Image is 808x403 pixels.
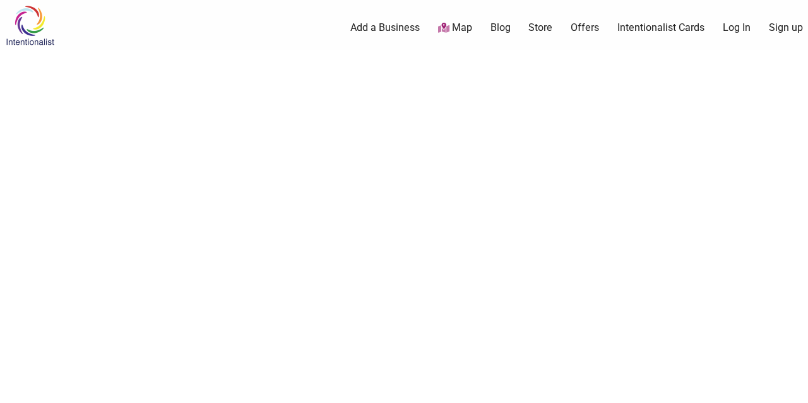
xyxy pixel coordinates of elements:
a: Log In [723,21,751,35]
a: Sign up [769,21,803,35]
a: Offers [571,21,599,35]
a: Add a Business [350,21,420,35]
a: Intentionalist Cards [617,21,704,35]
a: Map [438,21,472,35]
a: Store [528,21,552,35]
a: Blog [490,21,511,35]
